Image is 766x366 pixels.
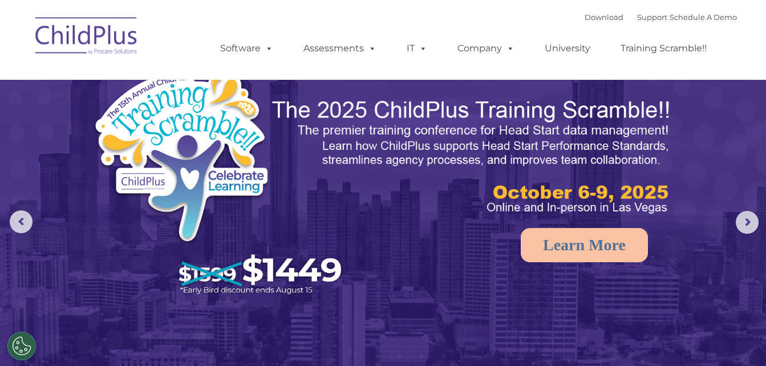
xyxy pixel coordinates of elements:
[609,37,718,60] a: Training Scramble!!
[395,37,439,60] a: IT
[637,13,667,22] a: Support
[159,75,193,84] span: Last name
[446,37,526,60] a: Company
[159,122,207,131] span: Phone number
[209,37,285,60] a: Software
[292,37,388,60] a: Assessments
[30,9,144,66] img: ChildPlus by Procare Solutions
[585,13,623,22] a: Download
[670,13,737,22] a: Schedule A Demo
[585,13,737,22] font: |
[7,332,36,360] button: Cookies Settings
[521,228,648,262] a: Learn More
[533,37,602,60] a: University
